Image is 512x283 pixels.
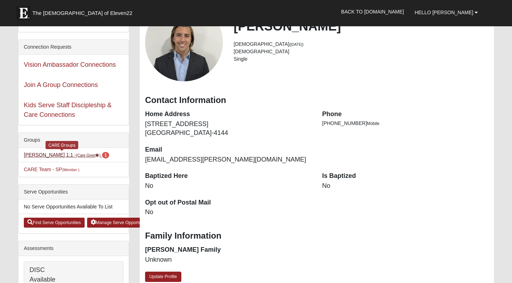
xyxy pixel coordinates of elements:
[62,168,79,172] small: (Member )
[24,61,116,68] a: Vision Ambassador Connections
[18,40,129,55] div: Connection Requests
[322,110,489,119] dt: Phone
[145,4,223,81] a: View Fullsize Photo
[145,110,311,119] dt: Home Address
[145,120,311,138] dd: [STREET_ADDRESS] [GEOGRAPHIC_DATA]-4144
[76,153,101,157] small: (Care Giver )
[145,245,311,255] dt: [PERSON_NAME] Family
[145,181,311,191] dd: No
[18,133,129,148] div: Groups
[16,6,31,20] img: Eleven22 logo
[234,40,489,48] li: [DEMOGRAPHIC_DATA]
[102,152,110,158] span: number of pending members
[367,121,379,126] span: Mobile
[24,152,109,158] a: [PERSON_NAME] 1:1 -(Care Giver) 1
[46,141,78,149] div: CARE Groups
[145,231,489,241] h3: Family Information
[336,3,409,21] a: Back to [DOMAIN_NAME]
[322,181,489,191] dd: No
[145,145,311,154] dt: Email
[322,172,489,181] dt: Is Baptized
[145,208,311,217] dd: No
[145,172,311,181] dt: Baptized Here
[145,155,311,164] dd: [EMAIL_ADDRESS][PERSON_NAME][DOMAIN_NAME]
[145,198,311,207] dt: Opt out of Postal Mail
[18,241,129,256] div: Assessments
[18,200,129,214] li: No Serve Opportunities Available To List
[24,218,85,228] a: Find Serve Opportunities
[18,185,129,200] div: Serve Opportunities
[13,2,155,20] a: The [DEMOGRAPHIC_DATA] of Eleven22
[24,167,79,172] a: CARE Team - SP(Member )
[87,218,155,228] a: Manage Serve Opportunities
[289,42,304,47] small: ([DATE])
[234,48,489,55] li: [DEMOGRAPHIC_DATA]
[145,95,489,105] h3: Contact Information
[409,4,483,21] a: Hello [PERSON_NAME]
[234,55,489,63] li: Single
[24,102,112,118] a: Kids Serve Staff Discipleship & Care Connections
[322,120,489,127] li: [PHONE_NUMBER]
[415,10,473,15] span: Hello [PERSON_NAME]
[145,272,181,282] a: Update Profile
[24,81,98,88] a: Join A Group Connections
[32,10,132,17] span: The [DEMOGRAPHIC_DATA] of Eleven22
[145,255,311,265] dd: Unknown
